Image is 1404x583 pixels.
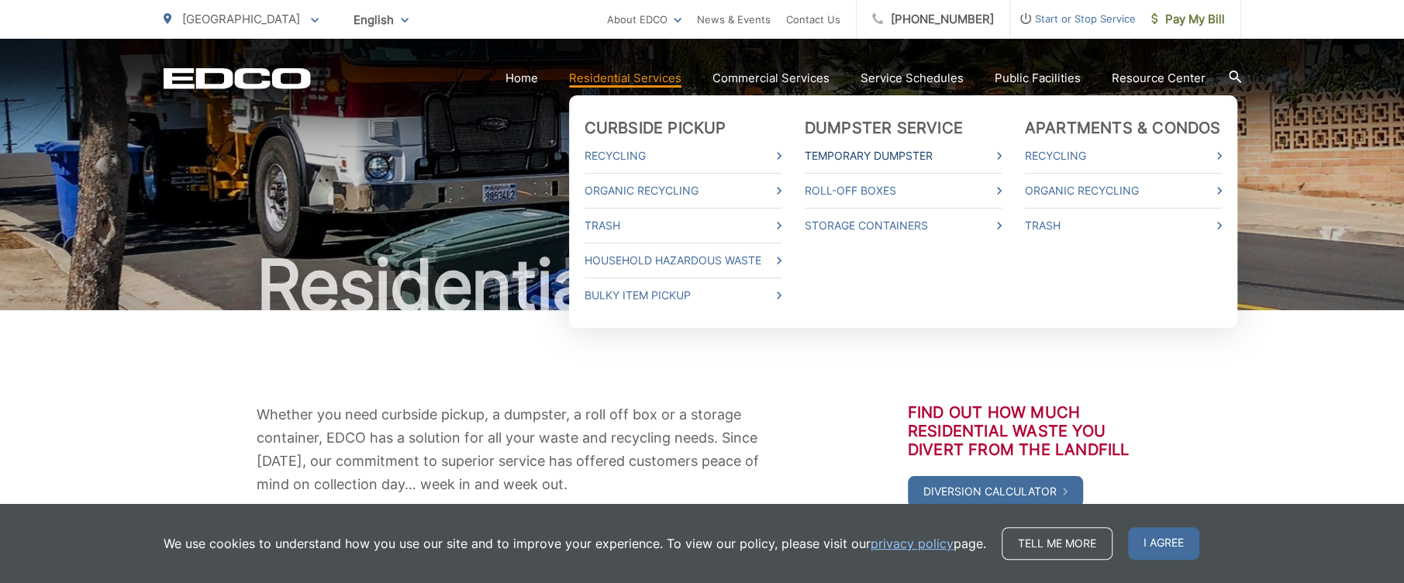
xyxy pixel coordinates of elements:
[585,216,781,235] a: Trash
[1128,527,1199,560] span: I agree
[805,147,1002,165] a: Temporary Dumpster
[585,286,781,305] a: Bulky Item Pickup
[1112,69,1206,88] a: Resource Center
[908,403,1148,459] h3: Find out how much residential waste you divert from the landfill
[1025,147,1222,165] a: Recycling
[585,147,781,165] a: Recycling
[342,6,420,33] span: English
[712,69,830,88] a: Commercial Services
[585,251,781,270] a: Household Hazardous Waste
[607,10,681,29] a: About EDCO
[505,69,538,88] a: Home
[164,67,311,89] a: EDCD logo. Return to the homepage.
[1151,10,1225,29] span: Pay My Bill
[585,181,781,200] a: Organic Recycling
[786,10,840,29] a: Contact Us
[805,216,1002,235] a: Storage Containers
[257,403,776,496] p: Whether you need curbside pickup, a dumpster, a roll off box or a storage container, EDCO has a s...
[164,247,1241,324] h1: Residential Services
[569,69,681,88] a: Residential Services
[861,69,964,88] a: Service Schedules
[1025,216,1222,235] a: Trash
[164,534,986,553] p: We use cookies to understand how you use our site and to improve your experience. To view our pol...
[805,181,1002,200] a: Roll-Off Boxes
[697,10,771,29] a: News & Events
[182,12,300,26] span: [GEOGRAPHIC_DATA]
[1025,119,1221,137] a: Apartments & Condos
[908,476,1083,507] a: Diversion Calculator
[1002,527,1113,560] a: Tell me more
[1025,181,1222,200] a: Organic Recycling
[585,119,726,137] a: Curbside Pickup
[805,119,963,137] a: Dumpster Service
[871,534,954,553] a: privacy policy
[995,69,1081,88] a: Public Facilities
